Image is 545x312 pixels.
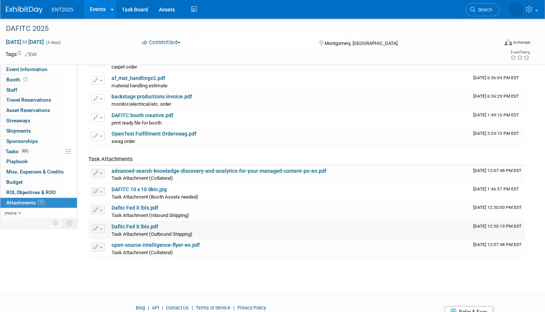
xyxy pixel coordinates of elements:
[6,77,29,83] span: Booth
[0,198,77,208] a: Attachments11
[0,95,77,105] a: Travel Reservations
[112,213,189,218] span: Task Attachment (Inbound Shipping)
[6,158,28,164] span: Playbook
[112,75,165,81] a: af_mat_handlingv2.pdf
[513,40,530,45] div: In-Person
[112,205,158,211] a: Dafitc Fed X lbls.pdf
[49,218,62,228] td: Personalize Event Tab Strip
[466,3,499,16] a: Search
[112,224,158,229] a: Dafitc Fed X lbls.pdf
[139,39,183,46] button: Committed
[0,75,77,85] a: Booth
[166,305,189,311] a: Contact Us
[6,50,37,58] td: Tags
[470,110,525,128] td: Upload Timestamp
[324,41,397,46] span: Montgomery, [GEOGRAPHIC_DATA]
[470,184,525,202] td: Upload Timestamp
[52,7,73,13] span: ENT2025
[0,85,77,95] a: Staff
[510,50,530,54] div: Event Rating
[196,305,230,311] a: Terms of Service
[112,231,192,237] span: Task Attachment (Outbound Shipping)
[473,112,519,118] span: Upload Timestamp
[509,3,523,17] img: Rose Bodin
[112,175,173,181] span: Task Attachment (Collateral)
[88,156,133,162] span: Task Attachments
[0,187,77,197] a: ROI, Objectives & ROO
[190,305,195,311] span: |
[473,75,519,80] span: Upload Timestamp
[470,128,525,147] td: Upload Timestamp
[6,200,45,206] span: Attachments
[475,7,492,13] span: Search
[470,202,525,221] td: Upload Timestamp
[470,239,525,258] td: Upload Timestamp
[112,131,197,137] a: OpenText Fulfillment Orderswag.pdf
[0,136,77,146] a: Sponsorships
[473,186,519,192] span: Upload Timestamp
[112,101,171,107] span: monitor/electrical/etc. order
[6,6,43,14] img: ExhibitDay
[0,105,77,115] a: Asset Reservations
[6,87,17,93] span: Staff
[6,148,30,154] span: Tasks
[20,148,30,154] span: 90%
[112,250,173,255] span: Task Attachment (Collateral)
[0,167,77,177] a: Misc. Expenses & Credits
[473,224,521,229] span: Upload Timestamp
[473,242,521,247] span: Upload Timestamp
[6,179,23,185] span: Budget
[152,305,159,311] a: API
[112,194,198,200] span: Task Attachment (Booth Assets needed)
[6,107,50,113] span: Asset Reservations
[112,168,326,174] a: advanced-search-knowledge-discovery-and-analytics-for-your-managed-content-po-en.pdf
[470,91,525,109] td: Upload Timestamp
[6,118,30,123] span: Giveaways
[25,52,37,57] a: Edit
[473,205,521,210] span: Upload Timestamp
[112,139,135,144] span: swag order
[6,97,51,103] span: Travel Reservations
[470,221,525,239] td: Upload Timestamp
[231,305,236,311] span: |
[136,305,145,311] a: Blog
[6,189,56,195] span: ROI, Objectives & ROO
[6,66,47,72] span: Event Information
[112,112,173,118] a: DAFITC booth creative.pdf
[237,305,266,311] a: Privacy Policy
[112,83,167,88] span: material handling estimate
[3,22,486,35] div: DAFITC 2025
[0,126,77,136] a: Shipments
[6,169,64,175] span: Misc. Expenses & Credits
[470,165,525,184] td: Upload Timestamp
[160,305,165,311] span: |
[112,242,200,248] a: open-source-intelligence-flyer-en.pdf
[6,39,44,45] span: [DATE] [DATE]
[38,200,45,205] span: 11
[470,73,525,91] td: Upload Timestamp
[0,147,77,157] a: Tasks90%
[473,131,519,136] span: Upload Timestamp
[45,40,61,45] span: (3 days)
[112,120,162,126] span: print ready file for booth
[5,210,17,216] span: more
[112,64,137,70] span: carpet order
[21,39,28,45] span: to
[0,208,77,218] a: more
[0,177,77,187] a: Budget
[0,116,77,126] a: Giveaways
[6,138,38,144] span: Sponsorships
[0,157,77,166] a: Playbook
[473,94,519,99] span: Upload Timestamp
[146,305,151,311] span: |
[112,186,167,192] a: DAFITC 10 x 10 Skin.jpg
[452,38,530,49] div: Event Format
[62,218,77,228] td: Toggle Event Tabs
[0,64,77,74] a: Event Information
[6,128,31,134] span: Shipments
[22,77,29,82] span: Booth not reserved yet
[505,39,512,45] img: Format-Inperson.png
[112,94,192,99] a: backstage productions invoice.pdf
[473,168,521,173] span: Upload Timestamp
